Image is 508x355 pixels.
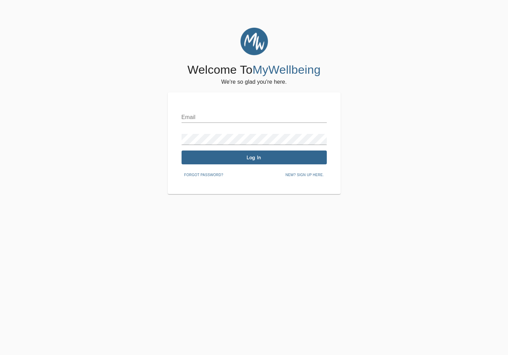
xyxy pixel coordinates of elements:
[182,151,327,164] button: Log In
[221,77,287,87] h6: We're so glad you're here.
[184,172,223,178] span: Forgot password?
[283,170,326,180] button: New? Sign up here.
[184,154,324,161] span: Log In
[187,63,321,77] h4: Welcome To
[252,63,321,76] span: MyWellbeing
[285,172,324,178] span: New? Sign up here.
[182,170,226,180] button: Forgot password?
[182,172,226,177] a: Forgot password?
[240,28,268,55] img: MyWellbeing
